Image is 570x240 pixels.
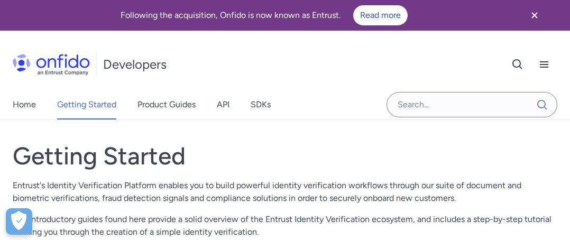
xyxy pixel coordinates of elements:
[13,5,515,25] div: Following the acquisition, Onfido is now known as Entrust.
[13,141,557,171] h1: Getting Started
[251,90,271,119] a: SDKs
[137,90,196,119] a: Product Guides
[538,58,550,71] svg: Open navigation menu button
[387,92,557,117] input: Onfido search input field
[531,51,557,78] button: Open navigation menu button
[6,208,32,235] button: Open Preferences
[528,9,541,22] svg: Close banner
[504,51,531,78] button: Open search button
[103,56,167,73] h1: Developers
[6,208,32,235] div: Cookie Preferences
[13,54,90,75] img: Onfido Logo
[13,179,557,205] p: Entrust's Identity Verification Platform enables you to build powerful identity verification work...
[217,90,229,119] a: API
[353,5,408,25] a: Read more
[57,90,116,119] a: Getting Started
[515,2,554,29] button: Close banner
[511,58,524,71] svg: Open search button
[13,90,36,119] a: Home
[13,213,557,238] p: The introductory guides found here provide a solid overview of the Entrust Identity Verification ...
